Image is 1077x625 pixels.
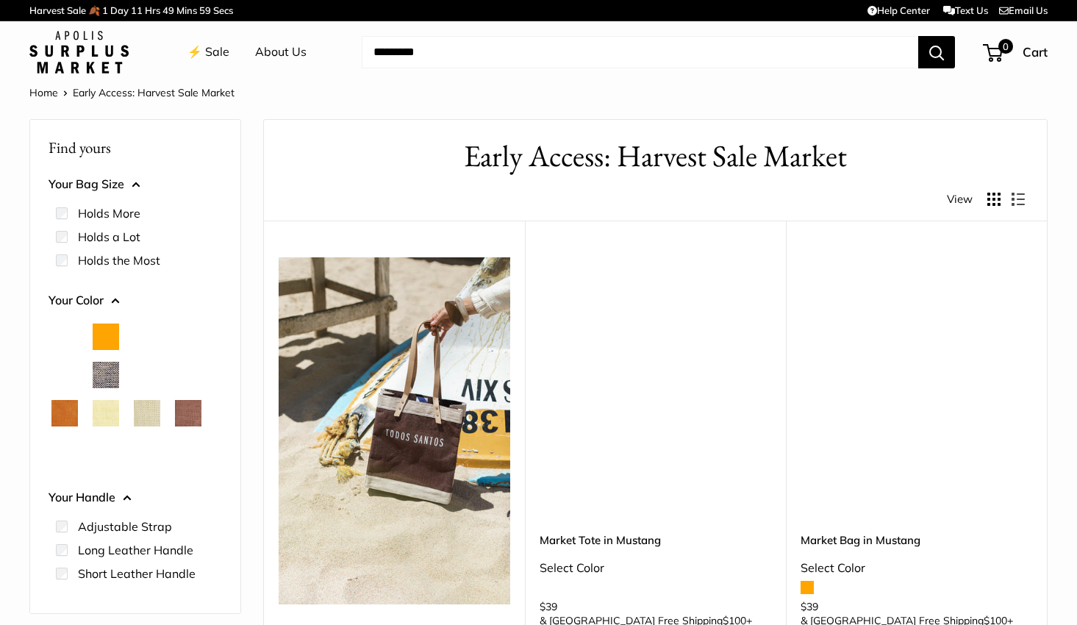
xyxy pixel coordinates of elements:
[918,36,955,68] button: Search
[187,41,229,63] a: ⚡️ Sale
[1023,44,1048,60] span: Cart
[540,257,771,489] a: Market Tote in MustangMarket Tote in Mustang
[362,36,918,68] input: Search...
[78,251,160,269] label: Holds the Most
[801,532,1032,549] a: Market Bag in Mustang
[255,41,307,63] a: About Us
[29,86,58,99] a: Home
[78,541,193,559] label: Long Leather Handle
[540,600,557,613] span: $39
[131,4,143,16] span: 11
[213,4,233,16] span: Secs
[999,4,1048,16] a: Email Us
[78,565,196,582] label: Short Leather Handle
[49,174,222,196] button: Your Bag Size
[145,4,160,16] span: Hrs
[134,362,160,388] button: Chenille Window Brick
[78,228,140,246] label: Holds a Lot
[162,4,174,16] span: 49
[93,324,119,350] button: Orange
[286,135,1025,178] h1: Early Access: Harvest Sale Market
[73,86,235,99] span: Early Access: Harvest Sale Market
[134,324,160,350] button: Court Green
[540,557,771,579] div: Select Color
[867,4,930,16] a: Help Center
[279,257,510,604] img: Mustang is a rich chocolate mousse brown — a touch of earthy ease, bring along during slow mornin...
[110,4,129,16] span: Day
[102,4,108,16] span: 1
[998,39,1013,54] span: 0
[984,40,1048,64] a: 0 Cart
[175,324,201,350] button: Cheetah
[540,532,771,549] a: Market Tote in Mustang
[947,189,973,210] span: View
[29,31,129,74] img: Apolis: Surplus Market
[49,290,222,312] button: Your Color
[1012,193,1025,206] button: Display products as list
[199,4,211,16] span: 59
[175,400,201,426] button: Mustang
[987,193,1001,206] button: Display products as grid
[49,133,222,162] p: Find yours
[29,83,235,102] nav: Breadcrumb
[801,257,1032,489] a: Market Bag in MustangMarket Bag in Mustang
[49,487,222,509] button: Your Handle
[51,438,78,465] button: White Porcelain
[134,400,160,426] button: Mint Sorbet
[51,362,78,388] button: Blue Porcelain
[78,518,172,535] label: Adjustable Strap
[51,400,78,426] button: Cognac
[78,204,140,222] label: Holds More
[175,362,201,388] button: Chenille Window Sage
[51,324,78,350] button: Natural
[801,557,1032,579] div: Select Color
[943,4,988,16] a: Text Us
[801,600,818,613] span: $39
[176,4,197,16] span: Mins
[93,362,119,388] button: Chambray
[93,400,119,426] button: Daisy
